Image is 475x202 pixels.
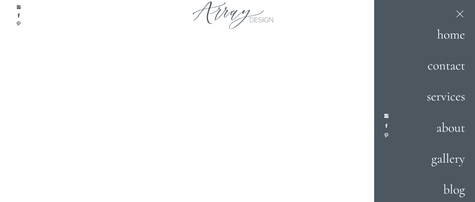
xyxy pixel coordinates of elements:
a: gallery [413,149,465,169]
a: blog [377,179,465,200]
a: about [405,118,465,138]
a: home [411,24,465,45]
a: services [411,86,465,107]
a: contact [411,55,465,76]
